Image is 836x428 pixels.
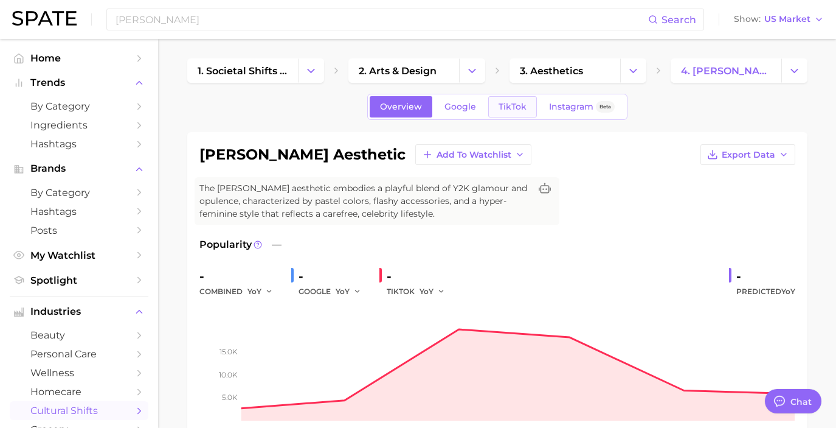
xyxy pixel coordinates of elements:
span: Spotlight [30,275,128,286]
span: by Category [30,187,128,198]
button: YoY [420,284,446,299]
span: personal care [30,348,128,360]
a: Google [434,96,486,118]
span: The [PERSON_NAME] aesthetic embodies a playful blend of Y2K glamour and opulence, characterized b... [199,182,530,220]
span: Hashtags [30,138,128,150]
span: YoY [247,286,261,296]
a: My Watchlist [10,246,148,265]
span: Posts [30,225,128,236]
span: 4. [PERSON_NAME] aesthetic [681,65,771,77]
div: - [199,267,282,286]
span: Beta [599,102,611,112]
span: Ingredients [30,119,128,131]
a: 3. aesthetics [510,58,620,83]
button: YoY [336,284,362,299]
a: wellness [10,363,148,382]
div: TIKTOK [387,284,454,299]
span: cultural shifts [30,405,128,416]
a: beauty [10,326,148,345]
a: Overview [370,96,432,118]
span: Export Data [722,150,775,160]
a: Hashtags [10,135,148,153]
h1: [PERSON_NAME] aesthetic [199,147,406,162]
a: InstagramBeta [539,96,625,118]
a: by Category [10,97,148,116]
button: Change Category [620,58,646,83]
span: Industries [30,306,128,317]
span: Hashtags [30,206,128,217]
a: by Category [10,183,148,202]
span: US Market [764,16,810,23]
span: YoY [781,287,795,296]
span: by Category [30,100,128,112]
a: Hashtags [10,202,148,221]
span: Trends [30,77,128,88]
button: YoY [247,284,274,299]
span: YoY [420,286,434,296]
span: Popularity [199,237,252,252]
div: - [736,267,795,286]
div: GOOGLE [299,284,370,299]
span: — [272,237,282,252]
input: Search here for a brand, industry, or ingredient [114,9,648,30]
span: Instagram [549,102,593,112]
img: SPATE [12,11,77,26]
span: wellness [30,367,128,379]
span: 2. arts & design [359,65,437,77]
button: Industries [10,303,148,321]
span: Overview [380,102,422,112]
div: - [387,267,454,286]
a: 1. societal shifts & culture [187,58,298,83]
a: Home [10,49,148,68]
button: Change Category [459,58,485,83]
div: - [299,267,370,286]
a: Spotlight [10,271,148,290]
span: Predicted [736,284,795,299]
span: Add to Watchlist [437,150,511,160]
span: Brands [30,163,128,174]
span: TikTok [499,102,527,112]
button: Trends [10,74,148,92]
button: Brands [10,160,148,178]
span: Search [662,14,696,26]
span: Home [30,52,128,64]
span: 3. aesthetics [520,65,583,77]
a: Posts [10,221,148,240]
button: Change Category [298,58,324,83]
span: 1. societal shifts & culture [198,65,288,77]
a: TikTok [488,96,537,118]
a: personal care [10,345,148,363]
button: Export Data [700,144,795,165]
button: ShowUS Market [731,12,827,27]
span: homecare [30,386,128,398]
button: Change Category [781,58,807,83]
span: Google [444,102,476,112]
span: beauty [30,329,128,341]
div: combined [199,284,282,299]
a: 2. arts & design [348,58,459,83]
a: cultural shifts [10,401,148,420]
span: My Watchlist [30,250,128,261]
span: Show [734,16,761,23]
span: YoY [336,286,350,296]
a: Ingredients [10,116,148,135]
button: Add to Watchlist [415,144,531,165]
a: homecare [10,382,148,401]
a: 4. [PERSON_NAME] aesthetic [671,58,781,83]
